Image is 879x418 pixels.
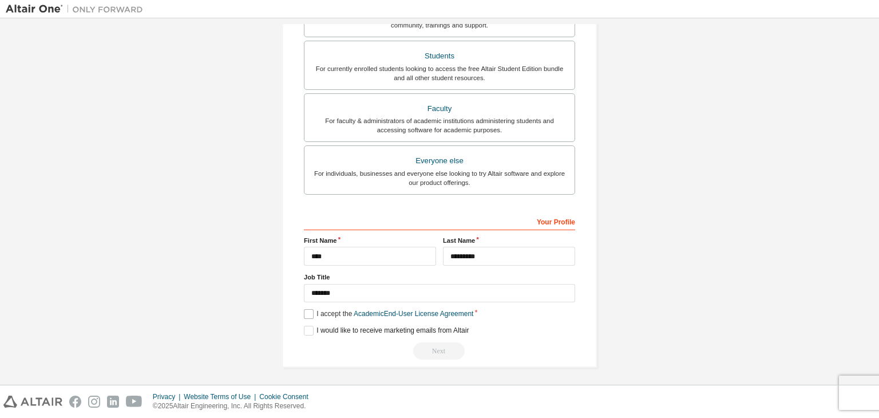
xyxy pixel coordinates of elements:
[311,48,568,64] div: Students
[354,310,473,318] a: Academic End-User License Agreement
[304,273,575,282] label: Job Title
[153,401,315,411] p: © 2025 Altair Engineering, Inc. All Rights Reserved.
[259,392,315,401] div: Cookie Consent
[304,326,469,336] label: I would like to receive marketing emails from Altair
[311,116,568,135] div: For faculty & administrators of academic institutions administering students and accessing softwa...
[311,169,568,187] div: For individuals, businesses and everyone else looking to try Altair software and explore our prod...
[304,212,575,230] div: Your Profile
[184,392,259,401] div: Website Terms of Use
[311,153,568,169] div: Everyone else
[304,236,436,245] label: First Name
[443,236,575,245] label: Last Name
[311,101,568,117] div: Faculty
[153,392,184,401] div: Privacy
[126,396,142,408] img: youtube.svg
[88,396,100,408] img: instagram.svg
[69,396,81,408] img: facebook.svg
[6,3,149,15] img: Altair One
[107,396,119,408] img: linkedin.svg
[311,64,568,82] div: For currently enrolled students looking to access the free Altair Student Edition bundle and all ...
[304,309,473,319] label: I accept the
[304,342,575,360] div: Read and acccept EULA to continue
[3,396,62,408] img: altair_logo.svg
